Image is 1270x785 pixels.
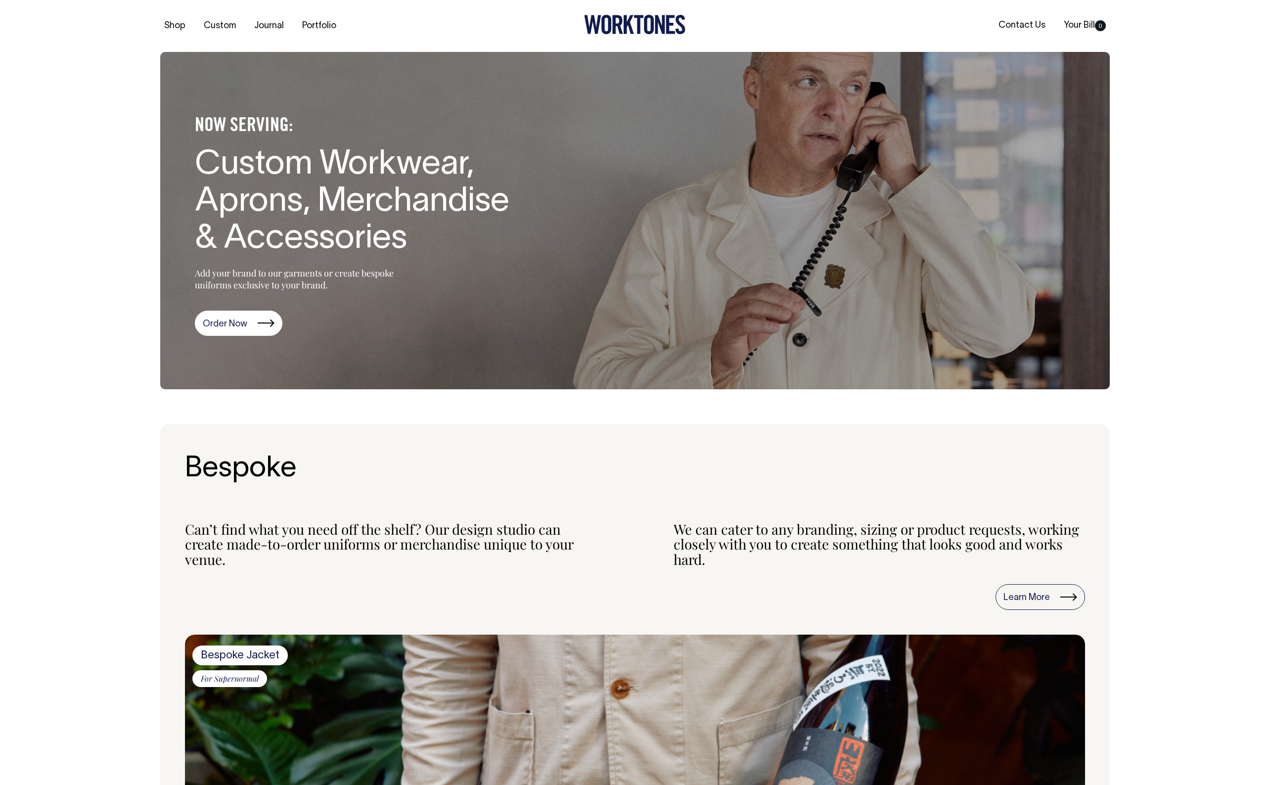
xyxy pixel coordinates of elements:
h4: NOW SERVING: [195,115,516,137]
h2: Bespoke [185,454,1085,485]
h1: Custom Workwear, Aprons, Merchandise & Accessories [195,147,516,258]
span: Bespoke Jacket [192,646,288,665]
a: Learn More [996,584,1085,610]
div: We can cater to any branding, sizing or product requests, working closely with you to create some... [674,522,1085,567]
a: Contact Us [995,17,1049,34]
a: Shop [160,18,189,34]
a: Journal [250,18,288,34]
a: Custom [200,18,240,34]
span: 0 [1095,20,1106,31]
span: For Supernormal [192,670,267,687]
a: Order Now [195,311,282,336]
a: Portfolio [298,18,340,34]
p: Add your brand to our garments or create bespoke uniforms exclusive to your brand. [195,267,417,291]
div: Can’t find what you need off the shelf? Our design studio can create made-to-order uniforms or me... [185,522,596,567]
a: Your Bill0 [1060,17,1110,34]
